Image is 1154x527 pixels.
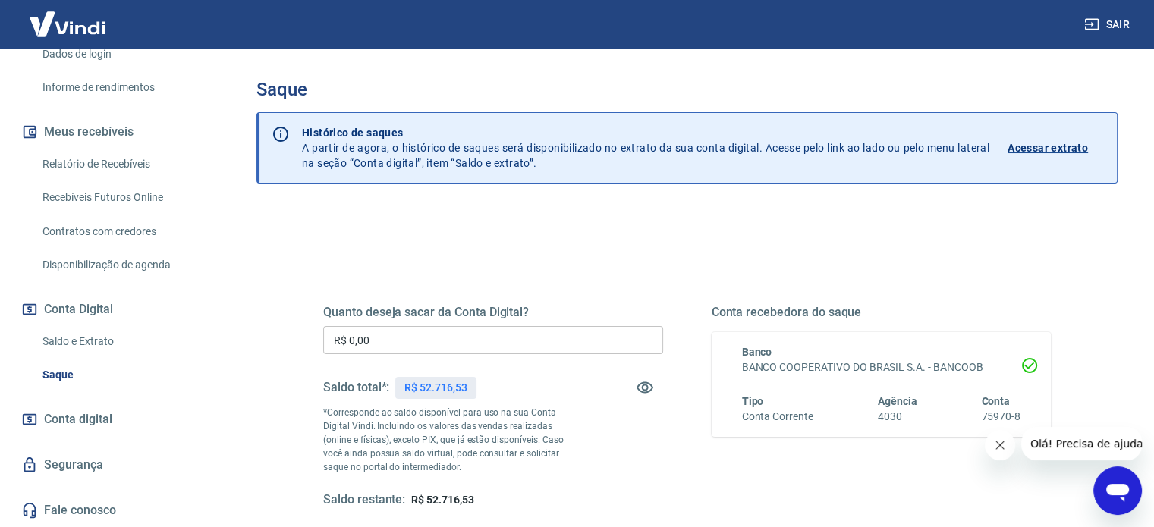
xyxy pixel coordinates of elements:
span: Agência [878,395,917,407]
a: Informe de rendimentos [36,72,209,103]
h5: Quanto deseja sacar da Conta Digital? [323,305,663,320]
iframe: Mensagem da empresa [1021,427,1142,460]
a: Segurança [18,448,209,482]
a: Dados de login [36,39,209,70]
a: Relatório de Recebíveis [36,149,209,180]
img: Vindi [18,1,117,47]
a: Recebíveis Futuros Online [36,182,209,213]
button: Meus recebíveis [18,115,209,149]
a: Disponibilização de agenda [36,249,209,281]
span: R$ 52.716,53 [411,494,473,506]
a: Fale conosco [18,494,209,527]
h3: Saque [256,79,1118,100]
h5: Saldo total*: [323,380,389,395]
h5: Conta recebedora do saque [712,305,1052,320]
h6: BANCO COOPERATIVO DO BRASIL S.A. - BANCOOB [742,359,1021,375]
p: Histórico de saques [302,125,989,140]
iframe: Fechar mensagem [985,430,1015,460]
h5: Saldo restante: [323,492,405,508]
h6: 75970-8 [981,409,1020,425]
h6: 4030 [878,409,917,425]
button: Conta Digital [18,293,209,326]
a: Conta digital [18,403,209,436]
a: Acessar extrato [1008,125,1105,171]
span: Conta [981,395,1010,407]
p: *Corresponde ao saldo disponível para uso na sua Conta Digital Vindi. Incluindo os valores das ve... [323,406,578,474]
a: Saque [36,359,209,391]
h6: Conta Corrente [742,409,813,425]
a: Contratos com credores [36,216,209,247]
a: Saldo e Extrato [36,326,209,357]
p: A partir de agora, o histórico de saques será disponibilizado no extrato da sua conta digital. Ac... [302,125,989,171]
span: Olá! Precisa de ajuda? [9,11,127,23]
p: R$ 52.716,53 [404,380,467,396]
span: Conta digital [44,409,112,430]
span: Banco [742,346,772,358]
p: Acessar extrato [1008,140,1088,155]
span: Tipo [742,395,764,407]
iframe: Botão para abrir a janela de mensagens [1093,466,1142,515]
button: Sair [1081,11,1136,39]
